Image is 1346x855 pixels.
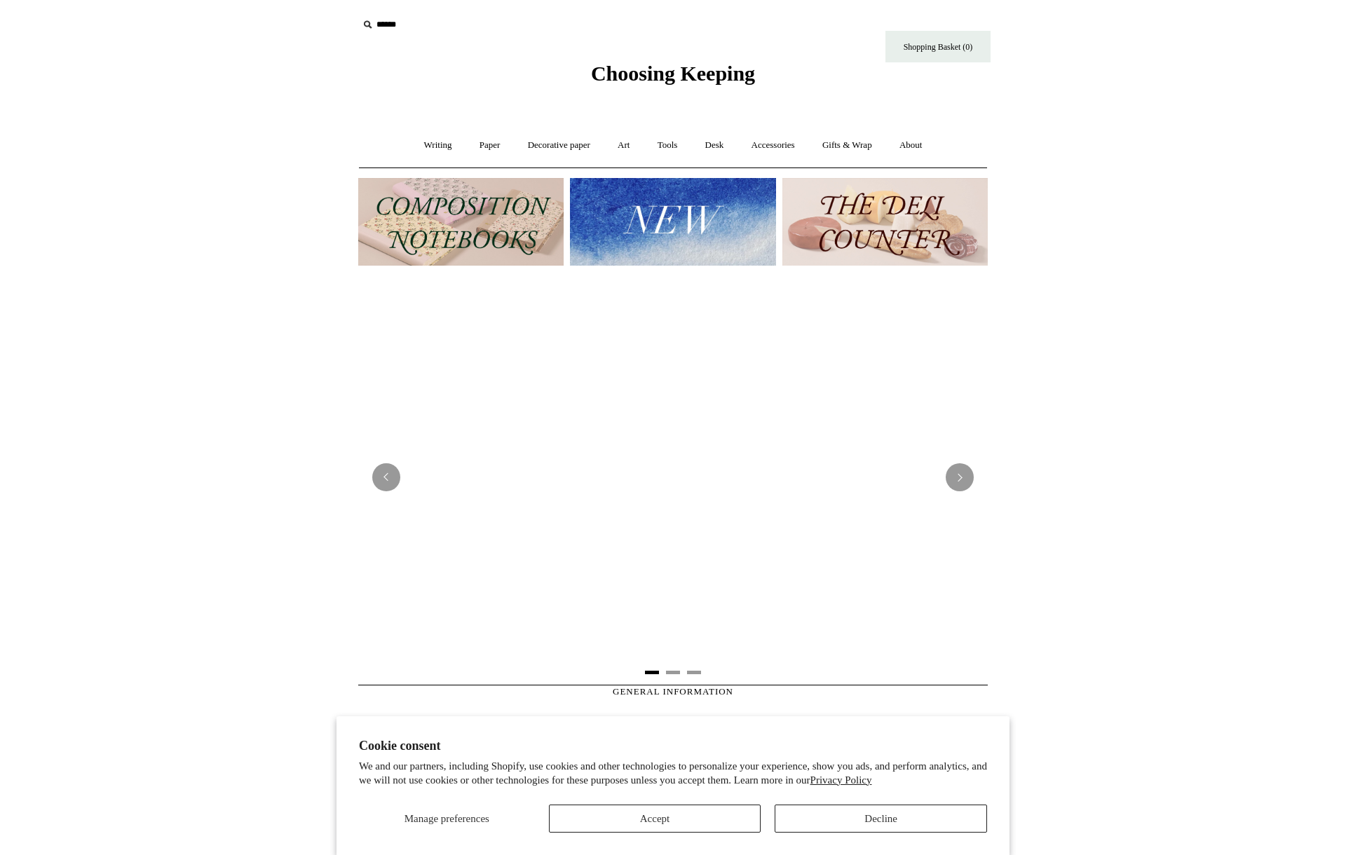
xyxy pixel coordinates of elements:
[359,760,987,787] p: We and our partners, including Shopify, use cookies and other technologies to personalize your ex...
[405,813,489,824] span: Manage preferences
[467,127,513,164] a: Paper
[515,127,603,164] a: Decorative paper
[358,711,562,798] img: pf-4db91bb9--1305-Newsletter-Button_1200x.jpg
[810,127,885,164] a: Gifts & Wrap
[885,31,991,62] a: Shopping Basket (0)
[613,686,733,697] span: GENERAL INFORMATION
[946,463,974,491] button: Next
[645,671,659,674] button: Page 1
[372,463,400,491] button: Previous
[782,178,988,266] img: The Deli Counter
[358,178,564,266] img: 202302 Composition ledgers.jpg__PID:69722ee6-fa44-49dd-a067-31375e5d54ec
[412,127,465,164] a: Writing
[591,73,755,83] a: Choosing Keeping
[358,280,988,675] img: 20250131 INSIDE OF THE SHOP.jpg__PID:b9484a69-a10a-4bde-9e8d-1408d3d5e6ad
[591,62,755,85] span: Choosing Keeping
[645,715,700,725] b: Opening Hours
[570,178,775,266] img: New.jpg__PID:f73bdf93-380a-4a35-bcfe-7823039498e1
[549,805,761,833] button: Accept
[775,805,987,833] button: Decline
[359,805,535,833] button: Manage preferences
[605,127,642,164] a: Art
[359,739,987,753] h2: Cookie consent
[887,127,935,164] a: About
[571,711,775,846] span: [DATE] - [DATE]: 10:30am - 5:30pm [DATE]: 10.30am - 6pm [DATE]: 11.30am - 5.30pm 020 7613 3842
[739,127,808,164] a: Accessories
[645,127,691,164] a: Tools
[687,671,701,674] button: Page 3
[693,127,737,164] a: Desk
[810,774,872,786] a: Privacy Policy
[666,671,680,674] button: Page 2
